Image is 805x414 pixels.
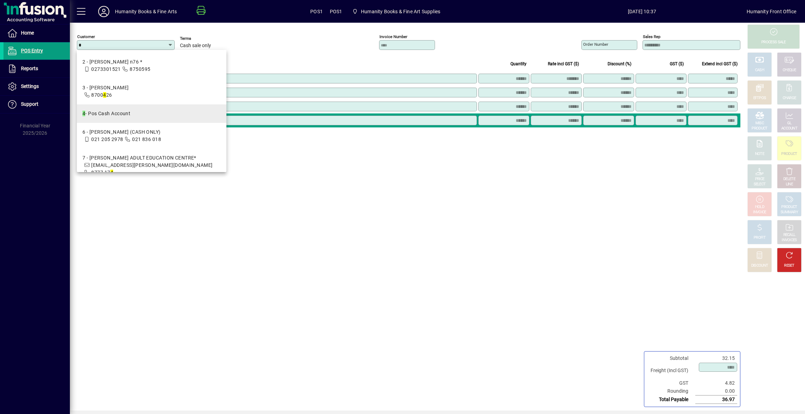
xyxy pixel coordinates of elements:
[695,387,737,395] td: 0.00
[130,66,150,72] span: 8750595
[3,78,70,95] a: Settings
[21,83,39,89] span: Settings
[310,6,323,17] span: POS1
[782,238,797,243] div: INVOICES
[781,126,797,131] div: ACCOUNT
[755,151,764,157] div: NOTE
[91,92,112,98] span: 8700 26
[583,42,608,47] mat-label: Order number
[752,126,767,131] div: PRODUCT
[754,235,766,241] div: PROFIT
[3,24,70,42] a: Home
[349,5,443,18] span: Humanity Books & Fine Art Supplies
[761,40,786,45] div: PROCESS SALE
[180,43,211,49] span: Cash sale only
[753,96,766,101] div: EFTPOS
[783,96,796,101] div: CHARGE
[3,96,70,113] a: Support
[21,101,38,107] span: Support
[115,6,177,17] div: Humanity Books & Fine Arts
[77,53,226,79] mat-option: 2 - ANITA AITKEN-TAYLOR n76 *
[103,92,106,98] em: 4
[82,84,129,91] div: 3 - [PERSON_NAME]
[755,121,764,126] div: MISC
[93,5,115,18] button: Profile
[751,263,768,268] div: DISCOUNT
[702,60,738,68] span: Extend incl GST ($)
[783,232,796,238] div: RECALL
[91,162,212,168] span: [EMAIL_ADDRESS][PERSON_NAME][DOMAIN_NAME]
[510,60,527,68] span: Quantity
[647,379,695,387] td: GST
[82,154,221,162] div: 7 - [PERSON_NAME] ADULT EDUCATION CENTRE*
[755,205,764,210] div: HOLD
[91,66,121,72] span: 0273301521
[755,177,764,182] div: PRICE
[643,34,660,39] mat-label: Sales rep
[330,6,342,17] span: POS1
[647,387,695,395] td: Rounding
[786,182,793,187] div: LINE
[784,263,795,268] div: RESET
[82,128,161,136] div: 6 - [PERSON_NAME] (CASH ONLY)
[82,110,130,117] div: - Pos Cash Account
[77,104,226,123] mat-option: 4 - Pos Cash Account
[91,170,113,175] span: 8777 17
[77,123,226,149] mat-option: 6 - ALAN PASSCHIER (CASH ONLY)
[781,151,797,157] div: PRODUCT
[753,210,766,215] div: INVOICE
[608,60,631,68] span: Discount (%)
[21,30,34,36] span: Home
[82,111,85,116] em: 4
[379,34,407,39] mat-label: Invoice number
[21,48,43,53] span: POS Entry
[77,79,226,104] mat-option: 3 - MICHAEL AHRENS
[77,149,226,182] mat-option: 7 - TARUNA ADULT EDUCATION CENTRE*
[110,170,113,175] em: 4
[180,36,222,41] span: Terms
[754,182,766,187] div: SELECT
[695,379,737,387] td: 4.82
[91,136,123,142] span: 021 205 2978
[783,68,796,73] div: CHEQUE
[695,395,737,404] td: 36.97
[537,6,747,17] span: [DATE] 10:37
[361,6,440,17] span: Humanity Books & Fine Art Supplies
[647,354,695,362] td: Subtotal
[647,362,695,379] td: Freight (Incl GST)
[647,395,695,404] td: Total Payable
[132,136,161,142] span: 021 836 018
[747,6,796,17] div: Humanity Front Office
[21,66,38,71] span: Reports
[781,205,797,210] div: PRODUCT
[548,60,579,68] span: Rate incl GST ($)
[82,58,150,66] div: 2 - [PERSON_NAME] n76 *
[695,354,737,362] td: 32.15
[77,34,95,39] mat-label: Customer
[787,121,792,126] div: GL
[755,68,764,73] div: CASH
[781,210,798,215] div: SUMMARY
[3,60,70,77] a: Reports
[670,60,684,68] span: GST ($)
[783,177,795,182] div: DELETE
